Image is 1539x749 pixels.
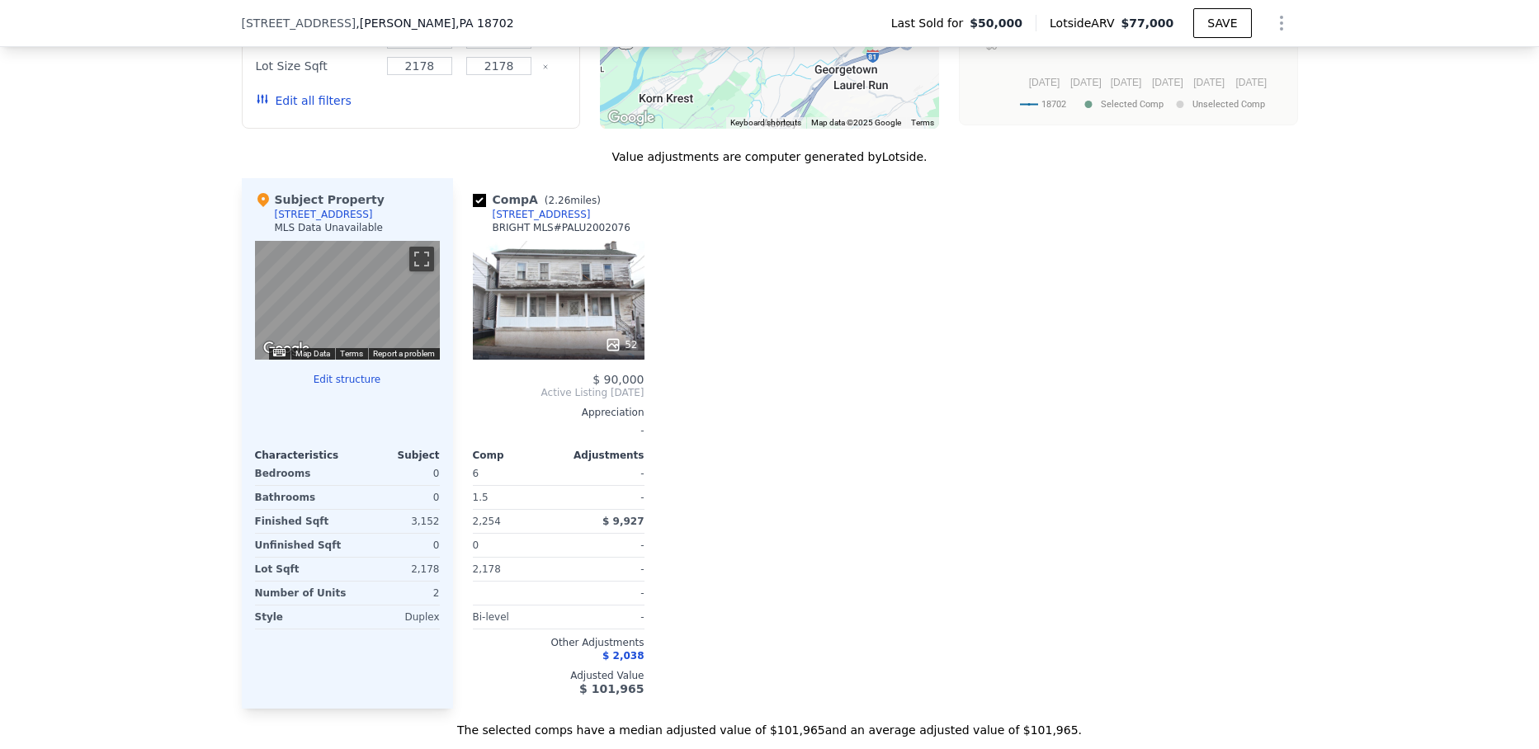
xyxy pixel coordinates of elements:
div: Value adjustments are computer generated by Lotside . [242,148,1298,165]
div: Subject [347,449,440,462]
div: - [562,534,644,557]
div: 2 [352,582,439,605]
span: 0 [473,539,479,551]
span: 2,254 [473,516,501,527]
button: Show Options [1265,7,1298,40]
div: [STREET_ADDRESS] [493,208,591,221]
text: Unselected Comp [1192,99,1265,110]
text: [DATE] [1193,77,1225,88]
div: Style [255,605,344,629]
div: BRIGHT MLS # PALU2002076 [493,221,630,234]
text: 18702 [1041,99,1066,110]
text: [DATE] [1028,77,1060,88]
div: Appreciation [473,406,644,419]
div: Subject Property [255,191,385,208]
div: Map [255,241,440,360]
span: Last Sold for [891,15,970,31]
div: - [562,582,644,605]
span: ( miles) [538,195,607,206]
div: Lot Size Sqft [256,54,377,78]
button: Keyboard shortcuts [273,349,285,356]
text: [DATE] [1151,77,1183,88]
div: Duplex [351,605,440,629]
div: 52 [605,337,637,353]
div: - [473,419,644,442]
div: Comp [473,449,559,462]
span: Lotside ARV [1050,15,1121,31]
span: 6 [473,468,479,479]
span: Active Listing [DATE] [473,386,644,399]
div: 2,178 [351,558,440,581]
a: Terms (opens in new tab) [340,349,363,358]
span: 2,178 [473,563,501,575]
div: MLS Data Unavailable [275,221,384,234]
button: SAVE [1193,8,1251,38]
span: $ 2,038 [602,650,644,662]
text: Selected Comp [1101,99,1164,110]
div: Lot Sqft [255,558,344,581]
div: 0 [351,486,440,509]
img: Google [259,338,314,360]
button: Toggle fullscreen view [409,247,434,271]
a: Open this area in Google Maps (opens a new window) [604,107,659,129]
div: Finished Sqft [255,510,344,533]
div: - [562,605,644,629]
a: Terms (opens in new tab) [911,118,934,127]
text: [DATE] [1235,77,1267,88]
text: [DATE] [1069,77,1101,88]
span: [STREET_ADDRESS] [242,15,356,31]
div: - [562,462,644,485]
span: $50,000 [970,15,1022,31]
button: Keyboard shortcuts [730,117,801,129]
div: Bi-level [473,605,555,629]
div: 0 [351,462,440,485]
div: Number of Units [255,582,347,605]
div: Other Adjustments [473,636,644,649]
div: Adjusted Value [473,669,644,682]
div: Bathrooms [255,486,344,509]
button: Edit all filters [256,92,352,109]
div: Bedrooms [255,462,344,485]
span: $ 90,000 [592,373,644,386]
div: [STREET_ADDRESS] [275,208,373,221]
text: [DATE] [1110,77,1141,88]
span: , [PERSON_NAME] [356,15,513,31]
button: Map Data [295,348,330,360]
div: Unfinished Sqft [255,534,344,557]
div: 3,152 [351,510,440,533]
span: $ 101,965 [579,682,644,695]
div: Street View [255,241,440,360]
div: - [562,558,644,581]
div: Characteristics [255,449,347,462]
div: The selected comps have a median adjusted value of $101,965 and an average adjusted value of $101... [242,709,1298,738]
span: $77,000 [1121,16,1173,30]
span: 2.26 [549,195,571,206]
text: $0 [986,40,998,52]
div: Adjustments [559,449,644,462]
span: $ 9,927 [602,516,644,527]
span: , PA 18702 [456,16,514,30]
button: Clear [542,64,549,70]
span: Map data ©2025 Google [811,118,901,127]
a: [STREET_ADDRESS] [473,208,591,221]
button: Edit structure [255,373,440,386]
a: Open this area in Google Maps (opens a new window) [259,338,314,360]
img: Google [604,107,659,129]
div: - [562,486,644,509]
div: Comp A [473,191,607,208]
a: Report a problem [373,349,435,358]
div: 1.5 [473,486,555,509]
div: 0 [351,534,440,557]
